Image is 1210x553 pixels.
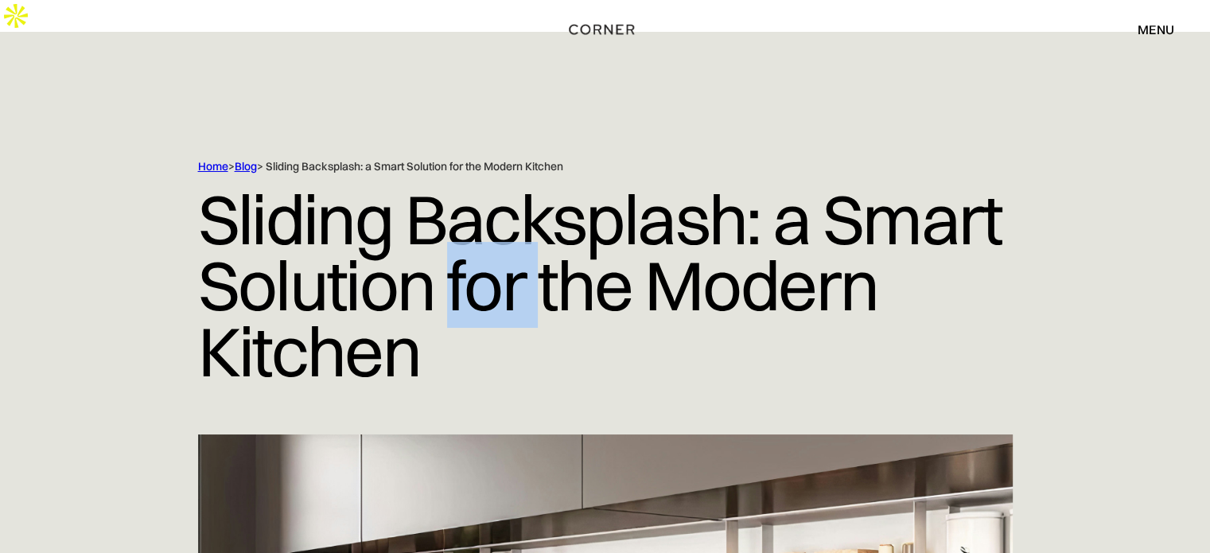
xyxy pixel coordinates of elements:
div: > > Sliding Backsplash: a Smart Solution for the Modern Kitchen [198,159,946,174]
div: menu [1138,23,1174,36]
a: Home [198,159,228,173]
a: home [563,19,646,40]
h1: Sliding Backsplash: a Smart Solution for the Modern Kitchen [198,174,1013,396]
div: menu [1122,16,1174,43]
a: Blog [235,159,257,173]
